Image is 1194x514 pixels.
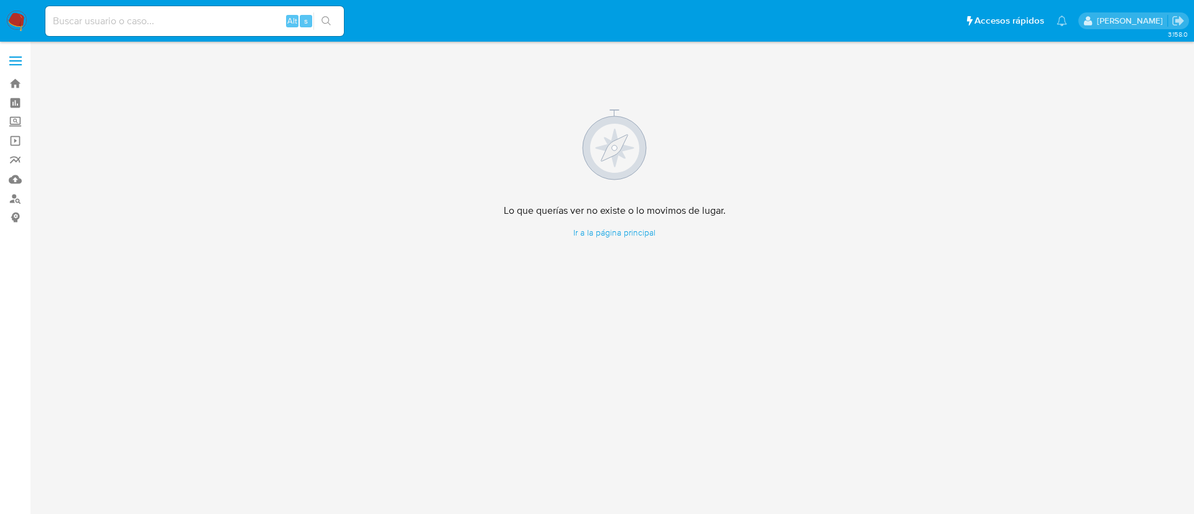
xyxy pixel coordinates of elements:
span: s [304,15,308,27]
a: Notificaciones [1057,16,1067,26]
h4: Lo que querías ver no existe o lo movimos de lugar. [504,204,726,217]
a: Salir [1172,14,1185,27]
button: search-icon [313,12,339,30]
span: Alt [287,15,297,27]
a: Ir a la página principal [504,227,726,239]
p: alicia.aldreteperez@mercadolibre.com.mx [1097,15,1167,27]
input: Buscar usuario o caso... [45,13,344,29]
span: Accesos rápidos [974,14,1044,27]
